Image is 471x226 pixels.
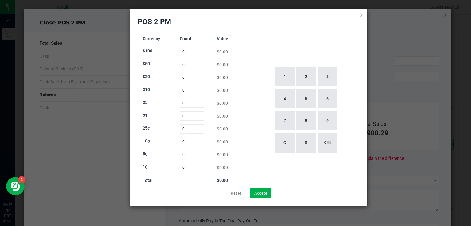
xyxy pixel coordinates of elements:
[180,111,205,121] input: Count
[180,124,205,134] input: Count
[217,152,228,157] span: $0.00
[143,125,150,131] label: 25¢
[143,86,150,93] label: $10
[217,75,228,80] span: $0.00
[318,133,337,153] button: ⌫
[296,89,316,108] button: 5
[275,67,295,86] button: 1
[275,133,295,153] button: C
[180,47,205,56] input: Count
[180,60,205,69] input: Count
[143,178,167,183] h3: Total
[275,89,295,108] button: 4
[217,62,228,67] span: $0.00
[180,86,205,95] input: Count
[217,101,228,106] span: $0.00
[143,138,150,144] label: 10¢
[217,165,228,170] span: $0.00
[318,67,337,86] button: 3
[296,111,316,130] button: 8
[180,73,205,82] input: Count
[143,99,147,106] label: $5
[217,49,228,54] span: $0.00
[143,61,150,67] label: $50
[180,163,205,172] input: Count
[180,137,205,146] input: Count
[143,151,147,157] label: 5¢
[217,114,228,119] span: $0.00
[6,177,25,195] iframe: Resource center
[143,164,147,170] label: 1¢
[180,150,205,159] input: Count
[217,178,242,183] h3: $0.00
[143,36,167,41] h3: Currency
[143,112,147,119] label: $1
[217,36,242,41] h3: Value
[143,48,152,54] label: $100
[318,111,337,130] button: 9
[227,188,245,198] button: Reset
[250,188,271,198] button: Accept
[180,99,205,108] input: Count
[18,176,25,183] iframe: Resource center unread badge
[217,139,228,144] span: $0.00
[296,133,316,153] button: 0
[217,126,228,131] span: $0.00
[318,89,337,108] button: 6
[138,17,171,27] h2: POS 2 PM
[217,88,228,93] span: $0.00
[275,111,295,130] button: 7
[180,36,205,41] h3: Count
[143,73,150,80] label: $20
[296,67,316,86] button: 2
